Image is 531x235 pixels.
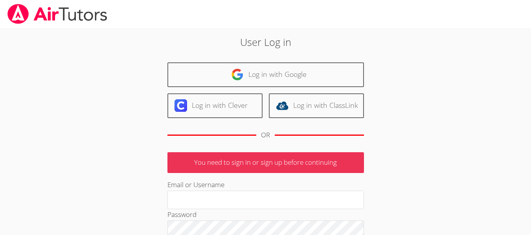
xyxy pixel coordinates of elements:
img: google-logo-50288ca7cdecda66e5e0955fdab243c47b7ad437acaf1139b6f446037453330a.svg [231,68,244,81]
img: airtutors_banner-c4298cdbf04f3fff15de1276eac7730deb9818008684d7c2e4769d2f7ddbe033.png [7,4,108,24]
img: clever-logo-6eab21bc6e7a338710f1a6ff85c0baf02591cd810cc4098c63d3a4b26e2feb20.svg [175,99,187,112]
h2: User Log in [122,35,409,49]
img: classlink-logo-d6bb404cc1216ec64c9a2012d9dc4662098be43eaf13dc465df04b49fa7ab582.svg [276,99,288,112]
label: Password [167,210,197,219]
a: Log in with Clever [167,93,263,118]
div: OR [261,129,270,141]
label: Email or Username [167,180,224,189]
a: Log in with ClassLink [269,93,364,118]
a: Log in with Google [167,62,364,87]
p: You need to sign in or sign up before continuing [167,152,364,173]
